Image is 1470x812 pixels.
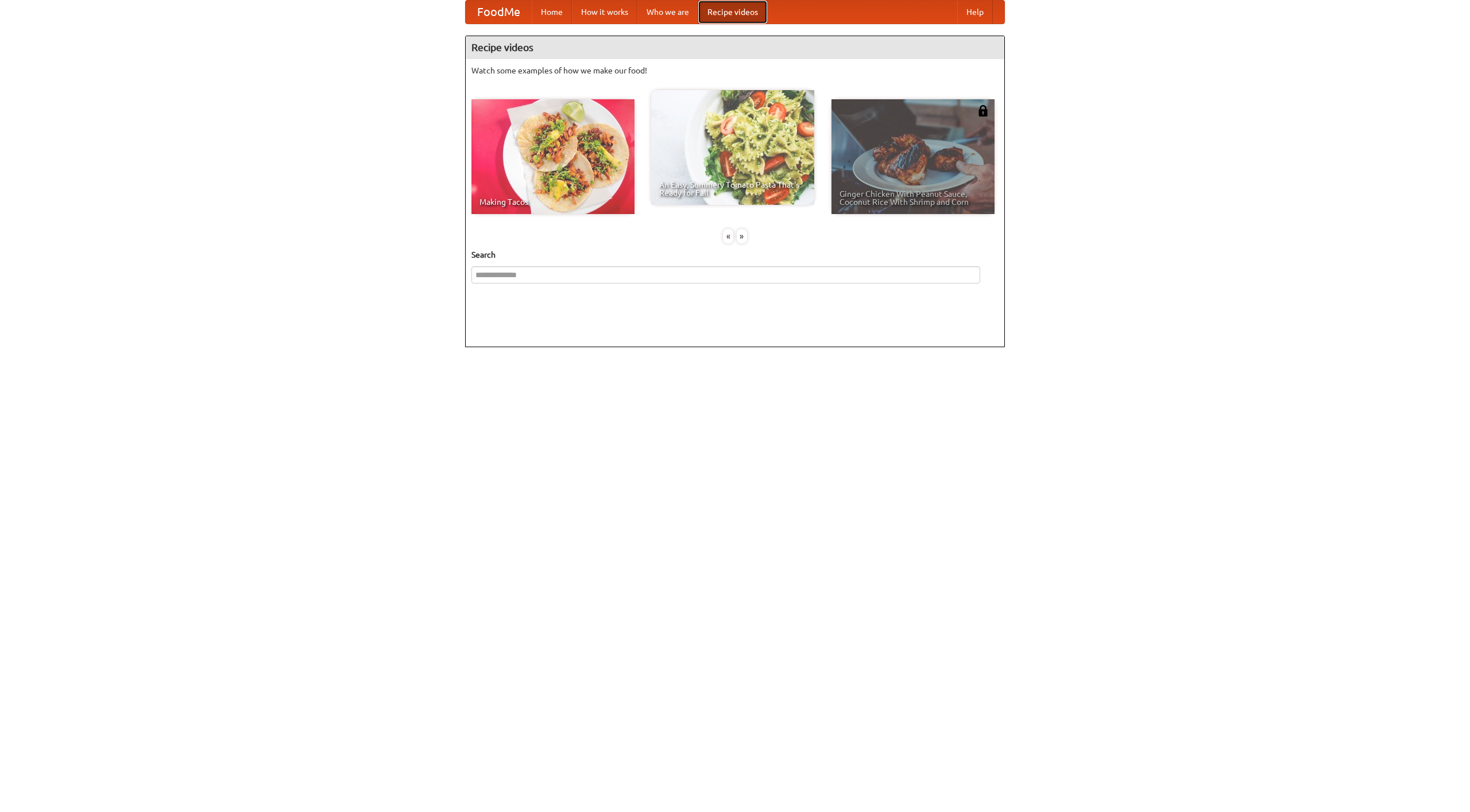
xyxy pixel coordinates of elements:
div: » [737,229,747,243]
a: How it works [572,1,637,24]
span: Making Tacos [479,198,626,206]
a: Home [532,1,572,24]
a: Help [957,1,993,24]
span: An Easy, Summery Tomato Pasta That's Ready for Fall [659,181,806,197]
p: Watch some examples of how we make our food! [471,65,999,76]
a: Recipe videos [698,1,767,24]
a: Who we are [637,1,698,24]
div: « [723,229,733,243]
a: FoodMe [466,1,532,24]
img: 483408.png [977,105,989,116]
a: Making Tacos [471,99,635,214]
h5: Search [471,249,999,261]
h4: Recipe videos [466,36,1004,59]
a: An Easy, Summery Tomato Pasta That's Ready for Fall [651,90,814,205]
